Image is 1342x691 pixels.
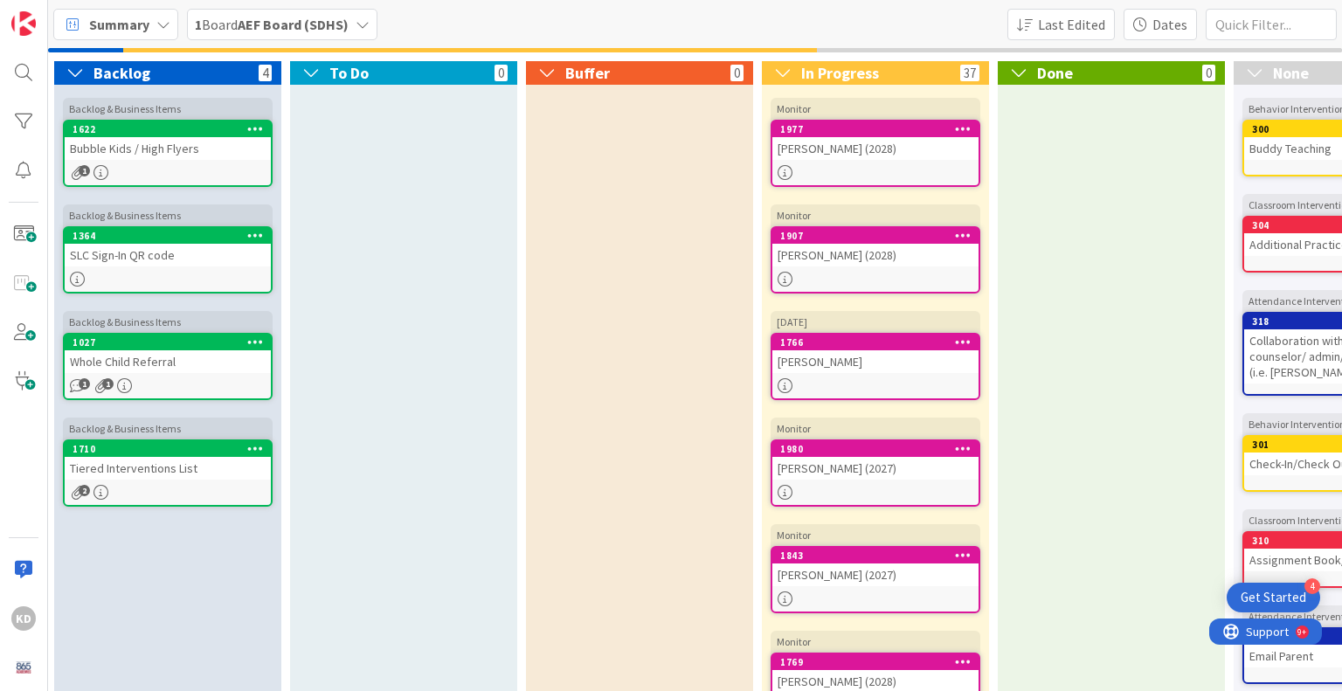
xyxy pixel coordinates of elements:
[772,548,979,563] div: 1843
[495,65,508,81] span: 0
[777,102,974,115] div: Monitor
[780,443,979,455] div: 1980
[771,439,980,507] a: 1980[PERSON_NAME] (2027)
[89,14,149,35] span: Summary
[11,655,36,680] img: avatar
[195,14,349,35] span: Board
[772,441,979,457] div: 1980
[37,3,80,24] span: Support
[11,11,36,36] img: Visit kanbanzone.com
[777,635,974,648] div: Monitor
[772,335,979,350] div: 1766
[771,120,980,187] a: 1977[PERSON_NAME] (2028)
[65,335,271,350] div: 1027
[1304,578,1320,594] div: 4
[69,422,266,435] div: Backlog & Business Items
[65,137,271,160] div: Bubble Kids / High Flyers
[65,228,271,266] div: 1364SLC Sign-In QR code
[1227,583,1320,612] div: Open Get Started checklist, remaining modules: 4
[772,441,979,480] div: 1980[PERSON_NAME] (2027)
[772,244,979,266] div: [PERSON_NAME] (2028)
[63,333,273,400] a: 1027Whole Child Referral
[63,439,273,507] a: 1710Tiered Interventions List
[65,244,271,266] div: SLC Sign-In QR code
[772,457,979,480] div: [PERSON_NAME] (2027)
[65,441,271,457] div: 1710
[195,16,202,33] b: 1
[780,230,979,242] div: 1907
[238,16,349,33] b: AEF Board (SDHS)
[65,441,271,480] div: 1710Tiered Interventions List
[772,350,979,373] div: [PERSON_NAME]
[65,228,271,244] div: 1364
[88,7,97,21] div: 9+
[79,485,90,496] span: 2
[79,378,90,390] span: 1
[777,209,974,222] div: Monitor
[780,336,979,349] div: 1766
[79,165,90,176] span: 1
[73,230,271,242] div: 1364
[1202,65,1215,81] span: 0
[801,63,879,83] span: In Progress
[65,121,271,137] div: 1622
[777,422,974,435] div: Monitor
[329,63,369,83] span: To Do
[73,443,271,455] div: 1710
[772,335,979,373] div: 1766[PERSON_NAME]
[772,121,979,160] div: 1977[PERSON_NAME] (2028)
[1037,63,1073,83] span: Done
[63,226,273,294] a: 1364SLC Sign-In QR code
[772,654,979,670] div: 1769
[65,335,271,373] div: 1027Whole Child Referral
[777,529,974,542] div: Monitor
[63,120,273,187] a: 1622Bubble Kids / High Flyers
[65,350,271,373] div: Whole Child Referral
[1007,9,1115,40] button: Last Edited
[65,121,271,160] div: 1622Bubble Kids / High Flyers
[102,378,114,390] span: 1
[772,563,979,586] div: [PERSON_NAME] (2027)
[93,63,150,83] span: Backlog
[565,63,610,83] span: Buffer
[73,336,271,349] div: 1027
[772,137,979,160] div: [PERSON_NAME] (2028)
[772,228,979,244] div: 1907
[69,315,266,328] div: Backlog & Business Items
[772,228,979,266] div: 1907[PERSON_NAME] (2028)
[1038,14,1105,35] span: Last Edited
[69,102,266,115] div: Backlog & Business Items
[772,121,979,137] div: 1977
[69,209,266,222] div: Backlog & Business Items
[1273,63,1309,83] span: None
[780,549,979,562] div: 1843
[771,546,980,613] a: 1843[PERSON_NAME] (2027)
[259,65,272,81] span: 4
[1124,9,1197,40] button: Dates
[11,606,36,631] div: KD
[65,457,271,480] div: Tiered Interventions List
[771,333,980,400] a: 1766[PERSON_NAME]
[780,123,979,135] div: 1977
[73,123,271,135] div: 1622
[1206,9,1337,40] input: Quick Filter...
[1241,589,1306,606] div: Get Started
[772,548,979,586] div: 1843[PERSON_NAME] (2027)
[780,656,979,668] div: 1769
[777,315,974,328] div: [DATE]
[1152,14,1187,35] span: Dates
[960,65,979,81] span: 37
[771,226,980,294] a: 1907[PERSON_NAME] (2028)
[730,65,744,81] span: 0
